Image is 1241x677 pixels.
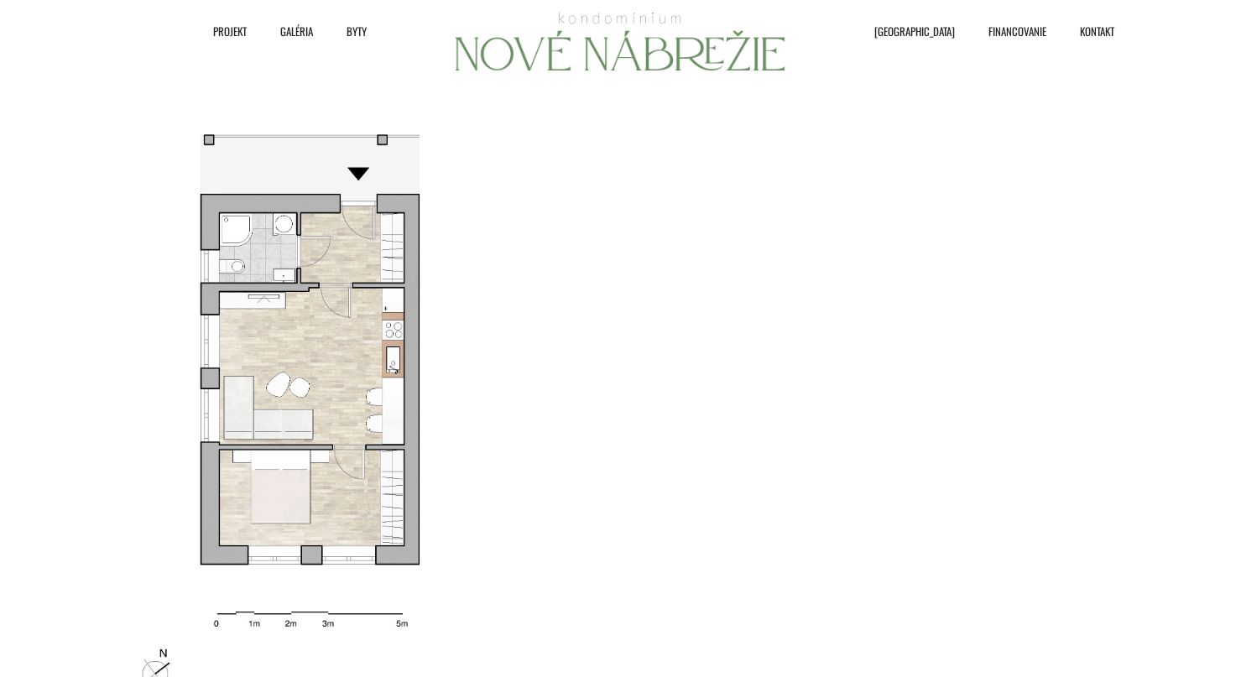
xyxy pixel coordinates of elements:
a: Financovanie [963,18,1055,44]
span: Byty [347,18,367,44]
span: Financovanie [988,18,1046,44]
span: Kontakt [1080,18,1114,44]
a: Kontakt [1055,18,1123,44]
span: Projekt [213,18,247,44]
a: Byty [321,18,375,44]
a: Projekt [188,18,255,44]
span: Galéria [280,18,313,44]
span: [GEOGRAPHIC_DATA] [874,18,955,44]
a: [GEOGRAPHIC_DATA] [849,18,963,44]
a: Galéria [255,18,321,44]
